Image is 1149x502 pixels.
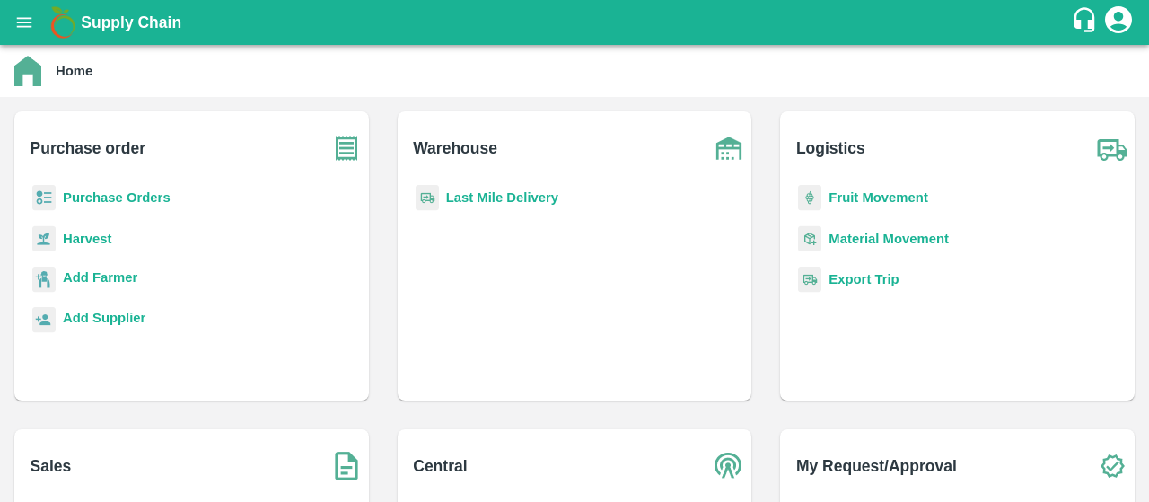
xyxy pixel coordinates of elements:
[1102,4,1135,41] div: account of current user
[706,444,751,489] img: central
[446,190,558,205] a: Last Mile Delivery
[63,190,171,205] a: Purchase Orders
[63,311,145,325] b: Add Supplier
[45,4,81,40] img: logo
[31,136,145,161] b: Purchase order
[32,185,56,211] img: reciept
[796,136,865,161] b: Logistics
[63,232,111,246] a: Harvest
[63,308,145,332] a: Add Supplier
[798,267,821,293] img: delivery
[413,136,497,161] b: Warehouse
[1090,126,1135,171] img: truck
[798,185,821,211] img: fruit
[413,454,467,479] b: Central
[796,454,957,479] b: My Request/Approval
[798,225,821,252] img: material
[1071,6,1102,39] div: customer-support
[81,10,1071,35] a: Supply Chain
[14,56,41,86] img: home
[706,126,751,171] img: warehouse
[32,225,56,252] img: harvest
[829,190,928,205] a: Fruit Movement
[1090,444,1135,489] img: check
[829,272,899,286] a: Export Trip
[829,232,949,246] a: Material Movement
[31,454,72,479] b: Sales
[324,126,369,171] img: purchase
[32,307,56,333] img: supplier
[4,2,45,43] button: open drawer
[416,185,439,211] img: delivery
[324,444,369,489] img: soSales
[81,13,181,31] b: Supply Chain
[63,270,137,285] b: Add Farmer
[56,64,92,78] b: Home
[32,267,56,293] img: farmer
[63,268,137,292] a: Add Farmer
